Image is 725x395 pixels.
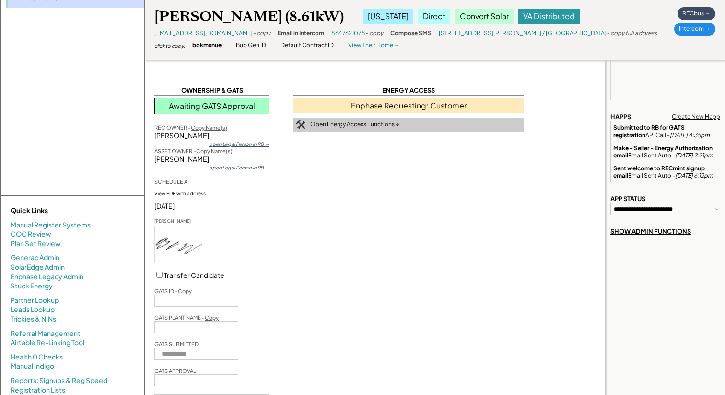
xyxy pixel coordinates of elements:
div: - copy [253,29,270,37]
div: Bub Gen ID [236,41,266,49]
u: Copy [205,314,219,321]
div: View Their Home → [348,41,400,49]
div: ENERGY ACCESS [293,86,524,95]
u: Copy Name(s) [196,148,233,154]
div: open Legal Person in RB → [209,164,269,171]
div: - copy [365,29,383,37]
a: 8647621078 [331,29,365,36]
div: RECbus → [678,7,715,20]
div: Enphase Requesting: Customer [293,98,524,113]
div: [PERSON_NAME] [154,131,269,141]
div: Quick Links [11,206,106,215]
div: Email Sent Auto - [613,144,717,159]
div: SCHEDULE A [154,178,187,185]
a: Stuck Energy [11,281,53,291]
div: bokmsnue [192,41,222,49]
em: [DATE] 2:21pm [675,152,713,159]
a: Trickies & NINs [11,314,56,324]
div: ASSET OWNER - [154,147,233,155]
div: Default Contract ID [281,41,334,49]
div: Intercom → [674,23,715,36]
div: Awaiting GATS Approval [154,98,269,114]
a: Leads Lookup [11,305,55,314]
div: Create New Happ [672,113,720,121]
div: Email Sent Auto - [613,165,717,180]
a: Airtable Re-Linking Tool [11,338,84,347]
div: SHOW ADMIN FUNCTIONS [610,227,691,236]
div: Email in Intercom [278,29,324,37]
a: Reports: Signups & Reg Speed [11,376,107,385]
u: Copy [178,288,192,294]
div: GATS APPROVAL [154,367,196,374]
div: - copy full address [607,29,657,37]
div: Direct [418,9,450,24]
div: GATS ID - [154,287,192,295]
em: [DATE] 4:35pm [670,132,710,139]
div: OWNERSHIP & GATS [154,86,269,95]
div: [US_STATE] [363,9,413,24]
strong: Sent welcome to RECmint signup email [613,165,706,180]
a: Manual Register Systems [11,220,91,230]
div: APP STATUS [610,194,645,203]
a: Health 0 Checks [11,352,63,362]
a: [EMAIL_ADDRESS][DOMAIN_NAME] [154,29,253,36]
a: Registration Lists [11,385,65,395]
div: VA Distributed [518,9,580,24]
div: open Legal Person in RB → [209,141,269,147]
div: Open Energy Access Functions ↓ [310,120,399,129]
img: tool-icon.png [296,120,305,129]
div: [DATE] [154,202,269,211]
em: [DATE] 6:12pm [675,172,713,179]
div: HAPPS [610,112,631,121]
strong: Submitted to RB for GATS registration [613,124,686,139]
u: Copy Name(s) [191,124,227,131]
a: [STREET_ADDRESS][PERSON_NAME] / [GEOGRAPHIC_DATA] [439,29,607,36]
div: [PERSON_NAME] [154,155,269,164]
label: Transfer Candidate [164,271,224,279]
div: [PERSON_NAME] [154,218,202,225]
a: Partner Lookup [11,296,59,305]
a: Manual Indigo [11,361,54,371]
a: Generac Admin [11,253,59,263]
div: click to copy: [154,42,185,49]
div: Convert Solar [455,9,514,24]
a: Plan Set Review [11,239,61,249]
div: View PDF with address [154,190,206,197]
div: GATS PLANT NAME - [154,314,219,321]
strong: Make - Seller - Energy Authorization email [613,144,713,159]
div: GATS SUBMITTED [154,340,199,347]
div: REC OWNER - [154,124,227,131]
div: [PERSON_NAME] (8.61kW) [154,7,344,26]
div: Compose SMS [390,29,432,37]
a: SolarEdge Admin [11,263,65,272]
a: Enphase Legacy Admin [11,272,83,282]
img: JeRSYwAAAAZJREFUAwB44A91FvyqwQAAAABJRU5ErkJggg== [155,226,202,262]
a: COC Review [11,229,51,239]
div: API Call - [613,124,717,139]
a: Referral Management [11,329,81,338]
